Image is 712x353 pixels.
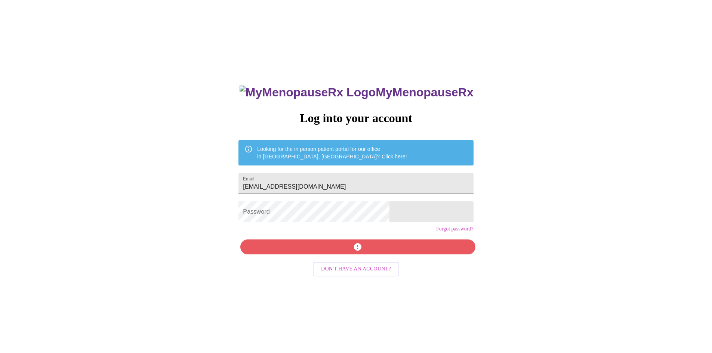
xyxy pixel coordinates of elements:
img: MyMenopauseRx Logo [240,86,376,99]
span: Don't have an account? [321,264,391,274]
h3: MyMenopauseRx [240,86,474,99]
div: Looking for the in person patient portal for our office in [GEOGRAPHIC_DATA], [GEOGRAPHIC_DATA]? [257,142,407,163]
h3: Log into your account [238,111,473,125]
a: Click here! [382,154,407,160]
button: Don't have an account? [313,262,399,276]
a: Don't have an account? [311,265,401,272]
a: Forgot password? [436,226,474,232]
